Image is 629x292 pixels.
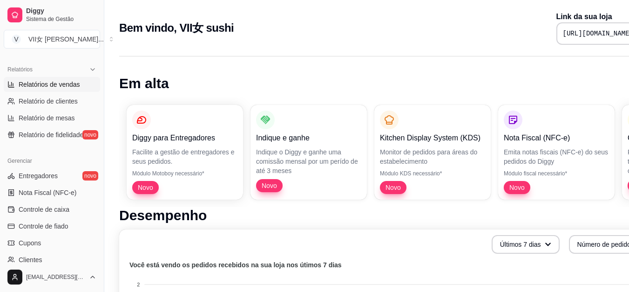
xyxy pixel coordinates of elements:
span: Diggy [26,7,96,15]
a: Clientes [4,252,100,267]
button: Kitchen Display System (KDS)Monitor de pedidos para áreas do estabelecimentoMódulo KDS necessário... [374,105,491,200]
div: Gerenciar [4,153,100,168]
p: Monitor de pedidos para áreas do estabelecimento [380,147,485,166]
p: Emita notas fiscais (NFC-e) do seus pedidos do Diggy [504,147,609,166]
p: Facilite a gestão de entregadores e seus pedidos. [132,147,237,166]
a: Entregadoresnovo [4,168,100,183]
span: Clientes [19,255,42,264]
button: [EMAIL_ADDRESS][DOMAIN_NAME] [4,266,100,288]
p: Módulo fiscal necessário* [504,170,609,177]
a: Cupons [4,236,100,250]
span: Relatórios de vendas [19,80,80,89]
h2: Bem vindo, VII女 sushi [119,21,234,35]
text: Você está vendo os pedidos recebidos na sua loja nos útimos 7 dias [129,261,342,269]
p: Nota Fiscal (NFC-e) [504,132,609,144]
tspan: 2 [137,282,140,287]
a: Controle de caixa [4,202,100,217]
span: Relatório de clientes [19,97,78,106]
span: Relatório de fidelidade [19,130,83,139]
span: Entregadores [19,171,58,181]
p: Diggy para Entregadores [132,132,237,144]
p: Indique o Diggy e ganhe uma comissão mensal por um perído de até 3 meses [256,147,361,175]
div: VII女 [PERSON_NAME] ... [28,35,104,44]
button: Nota Fiscal (NFC-e)Emita notas fiscais (NFC-e) do seus pedidos do DiggyMódulo fiscal necessário*Novo [498,105,615,200]
a: Relatórios de vendas [4,77,100,92]
a: Relatório de mesas [4,111,100,125]
p: Módulo Motoboy necessário* [132,170,237,177]
span: Relatórios [7,66,33,73]
span: Controle de fiado [19,222,68,231]
p: Kitchen Display System (KDS) [380,132,485,144]
span: Novo [258,181,281,190]
span: Cupons [19,238,41,248]
button: Diggy para EntregadoresFacilite a gestão de entregadores e seus pedidos.Módulo Motoboy necessário... [127,105,243,200]
span: Relatório de mesas [19,113,75,123]
p: Indique e ganhe [256,132,361,144]
span: [EMAIL_ADDRESS][DOMAIN_NAME] [26,273,85,281]
a: Relatório de clientes [4,94,100,109]
span: V [12,35,21,44]
span: Novo [134,183,157,192]
a: Controle de fiado [4,219,100,234]
p: Módulo KDS necessário* [380,170,485,177]
span: Controle de caixa [19,205,69,214]
a: Relatório de fidelidadenovo [4,127,100,142]
button: Select a team [4,30,100,49]
span: Novo [506,183,528,192]
span: Sistema de Gestão [26,15,96,23]
span: Novo [382,183,405,192]
button: Últimos 7 dias [492,235,560,254]
a: DiggySistema de Gestão [4,4,100,26]
a: Nota Fiscal (NFC-e) [4,185,100,200]
span: Nota Fiscal (NFC-e) [19,188,76,197]
button: Indique e ganheIndique o Diggy e ganhe uma comissão mensal por um perído de até 3 mesesNovo [250,105,367,200]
